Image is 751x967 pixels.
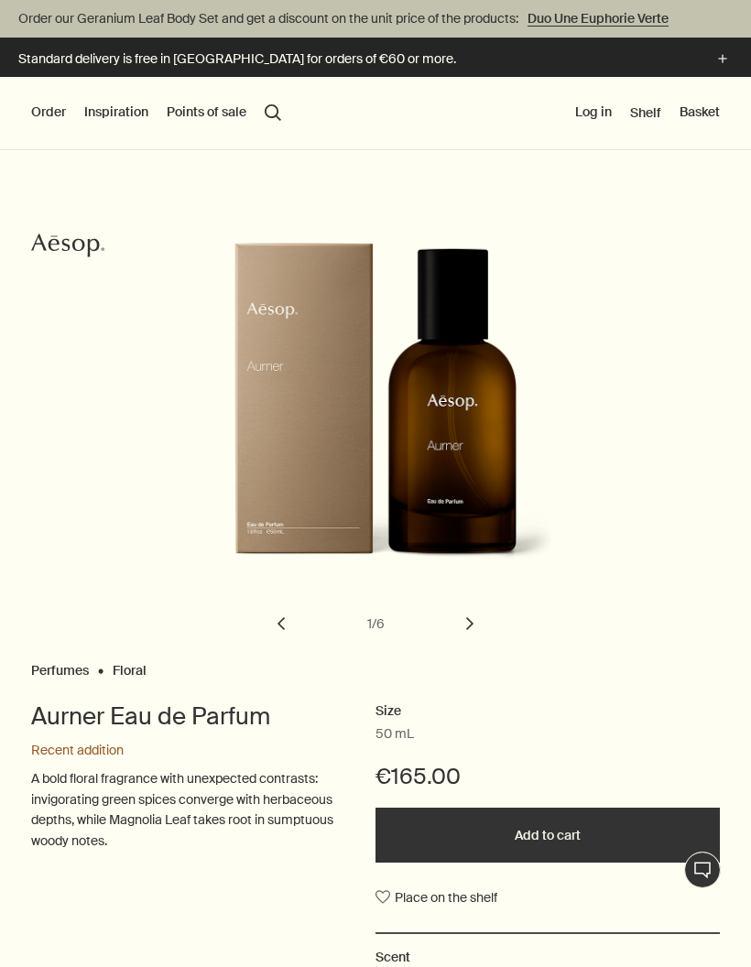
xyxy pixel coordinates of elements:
font: Scent [375,949,410,965]
button: Order [31,103,66,122]
button: previous slide [261,603,301,644]
a: Perfumes [31,662,89,670]
nav: supplementary [575,77,720,150]
svg: Aesop [31,232,104,259]
font: Size [375,702,401,719]
nav: primary [31,77,281,150]
font: Floral [113,662,147,679]
a: Aesop [27,227,109,268]
div: Aurner Eau de Parfum [31,242,720,657]
a: Shelf [630,104,661,121]
font: Aurner Eau de Parfum [31,701,270,732]
font: A bold floral fragrance with unexpected contrasts: invigorating green spices converge with herbac... [31,770,333,848]
font: Duo Une Euphorie Verte [528,10,669,27]
button: Inspiration [84,103,148,122]
button: Add to cart - €165.00 [375,808,720,863]
button: Start a search [265,104,281,121]
button: Live Chat [684,852,721,888]
img: Side of a brown Aurner Eau de Parfum carton packaging. [224,242,581,590]
font: Standard delivery is free in [GEOGRAPHIC_DATA] for orders of €60 or more. [18,50,456,67]
font: €165.00 [375,762,461,790]
font: Live Chat [691,854,715,887]
a: Duo Une Euphorie Verte [524,8,672,28]
a: Floral [113,662,147,670]
button: Points of sale [167,103,246,122]
font: 50 mL [375,725,414,742]
font: Perfumes [31,662,89,679]
button: Place on the shelf [375,881,497,914]
button: Standard delivery is free in [GEOGRAPHIC_DATA] for orders of €60 or more. [18,49,733,70]
button: next slide [450,603,490,644]
button: Log in [575,103,612,122]
button: Basket [680,103,720,122]
font: Order our Geranium Leaf Body Set and get a discount on the unit price of the products: [18,10,518,27]
font: Recent addition [31,742,124,758]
